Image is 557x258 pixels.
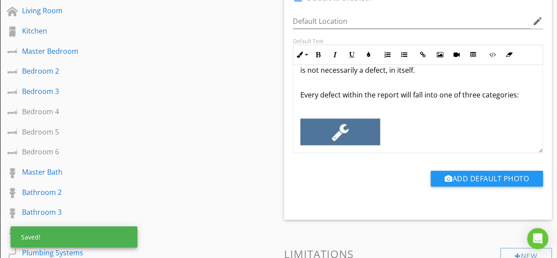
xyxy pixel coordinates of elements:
div: Bedroom 2 [22,66,97,76]
div: Default Text [293,37,543,45]
div: Bathroom 3 [22,207,97,217]
button: Insert Image (Ctrl+P) [432,46,448,63]
button: Clear Formatting [501,46,517,63]
div: Bathroom 2 [22,187,97,198]
button: Italic (Ctrl+I) [327,46,343,63]
button: Underline (Ctrl+U) [343,46,360,63]
p: Every defect within the report will fall into one of three categories: [300,79,536,100]
img: afjgsj [300,118,380,146]
div: Living Room [22,5,97,16]
div: Master Bedroom [22,46,97,56]
input: Default Location [293,14,531,29]
div: Bedroom 6 [22,146,97,157]
div: Saved! [11,226,137,247]
div: Bedroom 5 [22,127,97,137]
button: Insert Link (Ctrl+K) [415,46,432,63]
button: Unordered List [396,46,413,63]
button: Add Default Photo [431,171,543,187]
div: Master Bath [22,167,97,177]
div: Open Intercom Messenger [527,228,548,249]
button: Ordered List [379,46,396,63]
button: Inline Style [293,46,310,63]
div: Kitchen [22,26,97,36]
button: Bold (Ctrl+B) [310,46,327,63]
div: Bedroom 4 [22,106,97,117]
button: Code View [484,46,501,63]
button: Insert Table [465,46,482,63]
div: Plumbing Systems [22,247,97,258]
button: Insert Video [448,46,465,63]
i: edit [532,16,543,26]
p: Maintenance Item: Low Priority [300,152,536,162]
div: Bedroom 3 [22,86,97,97]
